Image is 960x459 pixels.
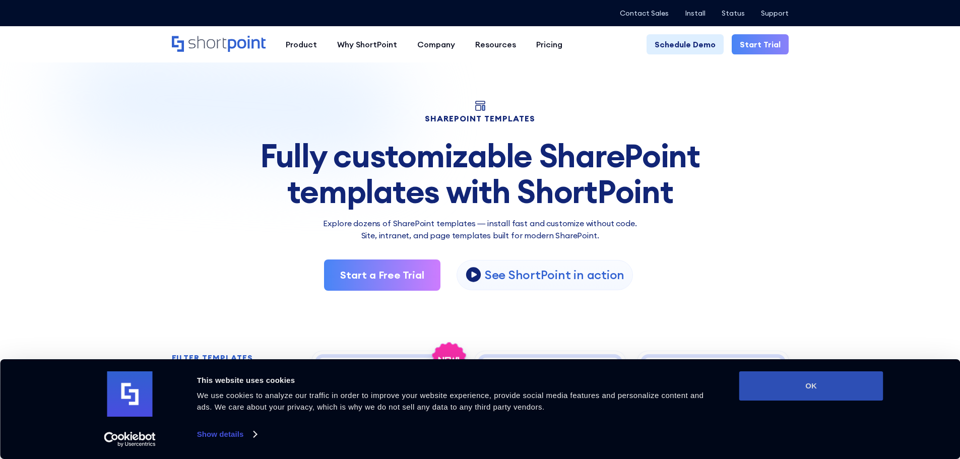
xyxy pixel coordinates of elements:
div: Product [286,38,317,50]
a: Company [407,34,465,54]
a: Why ShortPoint [327,34,407,54]
a: Contact Sales [620,9,669,17]
img: logo [107,371,153,417]
a: Pricing [526,34,572,54]
a: open lightbox [457,260,633,290]
div: This website uses cookies [197,374,717,386]
p: Explore dozens of SharePoint templates — install fast and customize without code. Site, intranet,... [172,217,789,241]
a: Start Trial [732,34,789,54]
h1: SHAREPOINT TEMPLATES [172,115,789,122]
span: We use cookies to analyze our traffic in order to improve your website experience, provide social... [197,391,704,411]
a: Home [172,36,266,53]
div: Fully customizable SharePoint templates with ShortPoint [172,138,789,209]
button: OK [739,371,883,401]
a: Usercentrics Cookiebot - opens in a new window [86,432,174,447]
div: Resources [475,38,516,50]
p: See ShortPoint in action [485,267,624,283]
a: Status [722,9,745,17]
a: Schedule Demo [647,34,724,54]
div: Why ShortPoint [337,38,397,50]
a: Start a Free Trial [324,259,440,291]
a: Show details [197,427,257,442]
a: Install [685,9,706,17]
a: Product [276,34,327,54]
a: Support [761,9,789,17]
a: Resources [465,34,526,54]
div: Pricing [536,38,562,50]
div: Company [417,38,455,50]
h2: FILTER TEMPLATES [172,354,253,363]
